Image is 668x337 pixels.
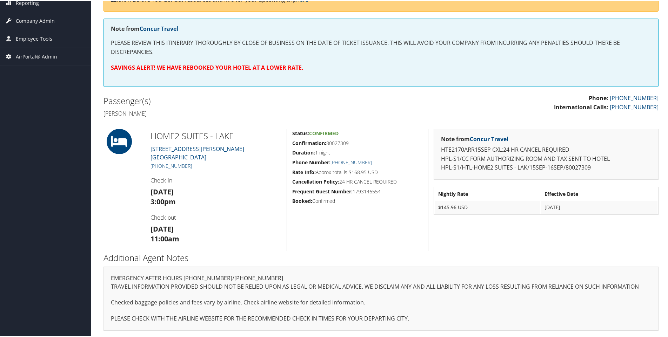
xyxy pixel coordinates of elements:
[292,139,423,146] h5: 80027309
[151,162,192,168] a: [PHONE_NUMBER]
[151,223,174,233] strong: [DATE]
[103,266,659,330] div: EMERGENCY AFTER HOURS [PHONE_NUMBER]/[PHONE_NUMBER]
[292,178,339,184] strong: Cancellation Policy:
[292,197,312,204] strong: Booked:
[470,135,508,142] a: Concur Travel
[151,129,281,141] h2: HOME2 SUITES - LAKE
[589,94,608,101] strong: Phone:
[16,12,55,29] span: Company Admin
[111,297,651,307] p: Checked baggage policies and fees vary by airline. Check airline website for detailed information.
[441,145,651,172] p: HTE2170ARR15SEP CXL:24 HR CANCEL REQUIRED HPL-S1/CC FORM AUTHORIZING ROOM AND TAX SENT TO HOTEL H...
[292,129,309,136] strong: Status:
[610,103,659,110] a: [PHONE_NUMBER]
[292,168,316,175] strong: Rate Info:
[111,282,651,291] p: TRAVEL INFORMATION PROVIDED SHOULD NOT BE RELIED UPON AS LEGAL OR MEDICAL ADVICE. WE DISCLAIM ANY...
[330,158,372,165] a: [PHONE_NUMBER]
[292,139,326,146] strong: Confirmation:
[292,149,315,155] strong: Duration:
[111,24,178,32] strong: Note from
[111,63,303,71] strong: SAVINGS ALERT! WE HAVE REBOOKED YOUR HOTEL AT A LOWER RATE.
[151,176,281,184] h4: Check-in
[111,314,651,323] p: PLEASE CHECK WITH THE AIRLINE WEBSITE FOR THE RECOMMENDED CHECK IN TIMES FOR YOUR DEPARTING CITY.
[151,186,174,196] strong: [DATE]
[103,251,659,263] h2: Additional Agent Notes
[292,197,423,204] h5: Confirmed
[103,94,376,106] h2: Passenger(s)
[541,187,657,200] th: Effective Date
[292,187,353,194] strong: Frequent Guest Number:
[292,178,423,185] h5: 24 HR CANCEL REQUIRED
[140,24,178,32] a: Concur Travel
[103,109,376,117] h4: [PERSON_NAME]
[292,187,423,194] h5: 1793146554
[16,29,52,47] span: Employee Tools
[16,47,57,65] span: AirPortal® Admin
[292,149,423,156] h5: 1 night
[554,103,608,110] strong: International Calls:
[292,168,423,175] h5: Approx total is $168.95 USD
[541,200,657,213] td: [DATE]
[309,129,339,136] span: Confirmed
[111,38,651,56] p: PLEASE REVIEW THIS ITINERARY THOROUGHLY BY CLOSE OF BUSINESS ON THE DATE OF TICKET ISSUANCE. THIS...
[151,196,176,206] strong: 3:00pm
[441,135,508,142] strong: Note from
[610,94,659,101] a: [PHONE_NUMBER]
[151,213,281,221] h4: Check-out
[292,158,330,165] strong: Phone Number:
[151,144,244,160] a: [STREET_ADDRESS][PERSON_NAME][GEOGRAPHIC_DATA]
[435,200,540,213] td: $145.96 USD
[435,187,540,200] th: Nightly Rate
[151,233,179,243] strong: 11:00am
